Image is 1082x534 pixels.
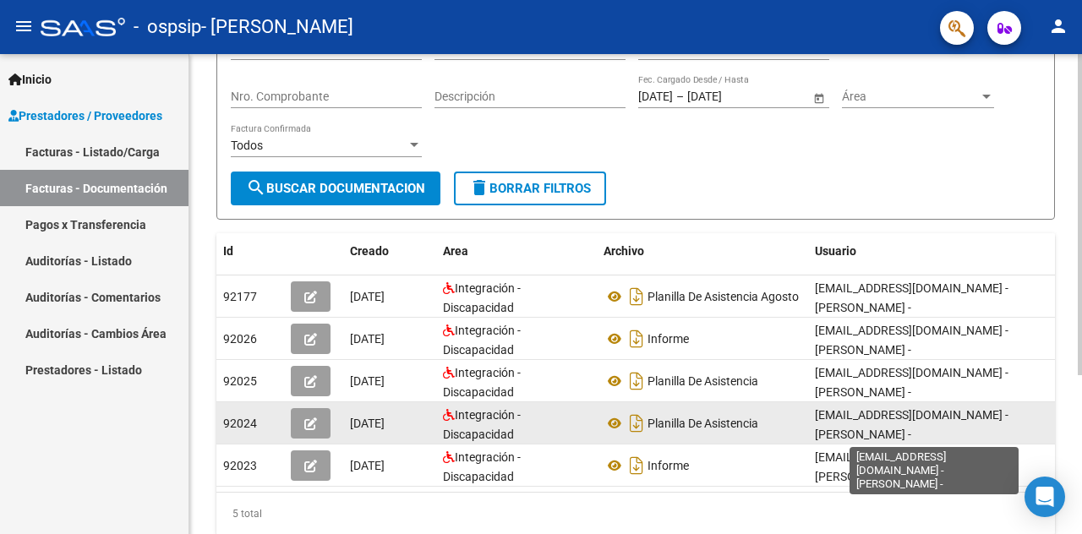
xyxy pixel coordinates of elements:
span: Integración - Discapacidad [443,408,521,441]
span: Integración - Discapacidad [443,450,521,483]
span: Id [223,244,233,258]
span: - [PERSON_NAME] [201,8,353,46]
span: Borrar Filtros [469,181,591,196]
datatable-header-cell: Id [216,233,284,270]
span: 92177 [223,290,257,303]
span: Prestadores / Proveedores [8,106,162,125]
span: - ospsip [134,8,201,46]
span: Informe [648,459,689,472]
mat-icon: delete [469,177,489,198]
span: Integración - Discapacidad [443,281,521,314]
span: Usuario [815,244,856,258]
span: Inicio [8,70,52,89]
span: [DATE] [350,290,385,303]
input: Fecha inicio [638,90,673,104]
span: Archivo [604,244,644,258]
span: [DATE] [350,374,385,388]
span: Area [443,244,468,258]
input: Fecha fin [687,90,770,104]
span: [EMAIL_ADDRESS][DOMAIN_NAME] - [PERSON_NAME] - [815,281,1008,314]
datatable-header-cell: Usuario [808,233,1062,270]
span: [DATE] [350,459,385,472]
button: Buscar Documentacion [231,172,440,205]
i: Descargar documento [626,368,648,395]
mat-icon: search [246,177,266,198]
datatable-header-cell: Area [436,233,597,270]
i: Descargar documento [626,283,648,310]
span: Área [842,90,979,104]
span: Informe [648,332,689,346]
span: [DATE] [350,332,385,346]
i: Descargar documento [626,410,648,437]
span: – [676,90,684,104]
span: Todos [231,139,263,152]
span: Planilla De Asistencia [648,374,758,388]
span: Integración - Discapacidad [443,324,521,357]
span: [EMAIL_ADDRESS][DOMAIN_NAME] - [PERSON_NAME] - [815,324,1008,357]
i: Descargar documento [626,325,648,352]
span: [EMAIL_ADDRESS][DOMAIN_NAME] - [PERSON_NAME] - [815,366,1008,399]
span: 92026 [223,332,257,346]
span: Creado [350,244,389,258]
span: Planilla De Asistencia Agosto [648,290,799,303]
span: Planilla De Asistencia [648,417,758,430]
span: 92025 [223,374,257,388]
mat-icon: person [1048,16,1068,36]
span: 92023 [223,459,257,472]
datatable-header-cell: Archivo [597,233,808,270]
span: [EMAIL_ADDRESS][DOMAIN_NAME] - [PERSON_NAME] - [815,450,1008,483]
span: Buscar Documentacion [246,181,425,196]
span: [EMAIL_ADDRESS][DOMAIN_NAME] - [PERSON_NAME] - [815,408,1008,441]
datatable-header-cell: Creado [343,233,436,270]
div: Open Intercom Messenger [1025,477,1065,517]
span: Integración - Discapacidad [443,366,521,399]
i: Descargar documento [626,452,648,479]
button: Open calendar [810,89,828,106]
span: 92024 [223,417,257,430]
span: [DATE] [350,417,385,430]
button: Borrar Filtros [454,172,606,205]
mat-icon: menu [14,16,34,36]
